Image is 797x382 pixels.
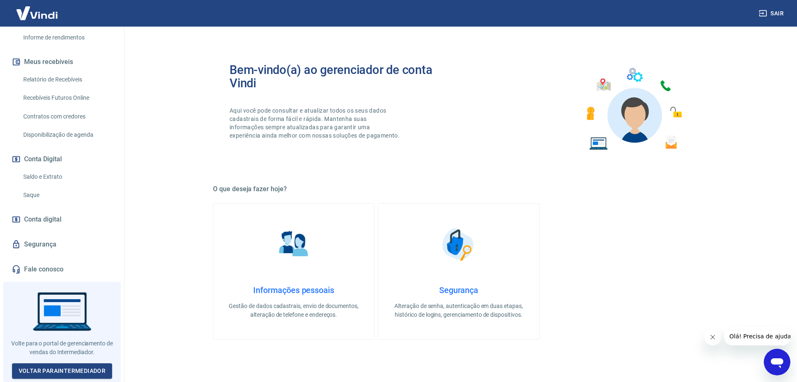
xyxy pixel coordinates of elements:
button: Conta Digital [10,150,114,168]
button: Meus recebíveis [10,53,114,71]
a: Saldo e Extrato [20,168,114,185]
a: Informe de rendimentos [20,29,114,46]
a: Fale conosco [10,260,114,278]
a: Contratos com credores [20,108,114,125]
span: Conta digital [24,214,61,225]
iframe: Fechar mensagem [704,329,721,345]
img: Informações pessoais [273,224,315,265]
a: Conta digital [10,210,114,229]
img: Segurança [438,224,479,265]
h4: Informações pessoais [227,285,361,295]
p: Aqui você pode consultar e atualizar todos os seus dados cadastrais de forma fácil e rápida. Mant... [230,106,401,140]
img: Vindi [10,0,64,26]
iframe: Mensagem da empresa [724,327,790,345]
a: Informações pessoaisInformações pessoaisGestão de dados cadastrais, envio de documentos, alteraçã... [213,203,374,340]
a: Saque [20,187,114,204]
h4: Segurança [391,285,526,295]
button: Sair [757,6,787,21]
a: Voltar paraIntermediador [12,363,112,379]
a: Recebíveis Futuros Online [20,89,114,106]
img: Imagem de um avatar masculino com diversos icones exemplificando as funcionalidades do gerenciado... [579,63,688,155]
iframe: Botão para abrir a janela de mensagens [764,349,790,375]
h2: Bem-vindo(a) ao gerenciador de conta Vindi [230,63,459,90]
a: Relatório de Recebíveis [20,71,114,88]
p: Gestão de dados cadastrais, envio de documentos, alteração de telefone e endereços. [227,302,361,319]
h5: O que deseja fazer hoje? [213,185,704,193]
a: SegurançaSegurançaAlteração de senha, autenticação em duas etapas, histórico de logins, gerenciam... [378,203,539,340]
a: Disponibilização de agenda [20,126,114,143]
span: Olá! Precisa de ajuda? [5,6,70,12]
a: Segurança [10,235,114,254]
p: Alteração de senha, autenticação em duas etapas, histórico de logins, gerenciamento de dispositivos. [391,302,526,319]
